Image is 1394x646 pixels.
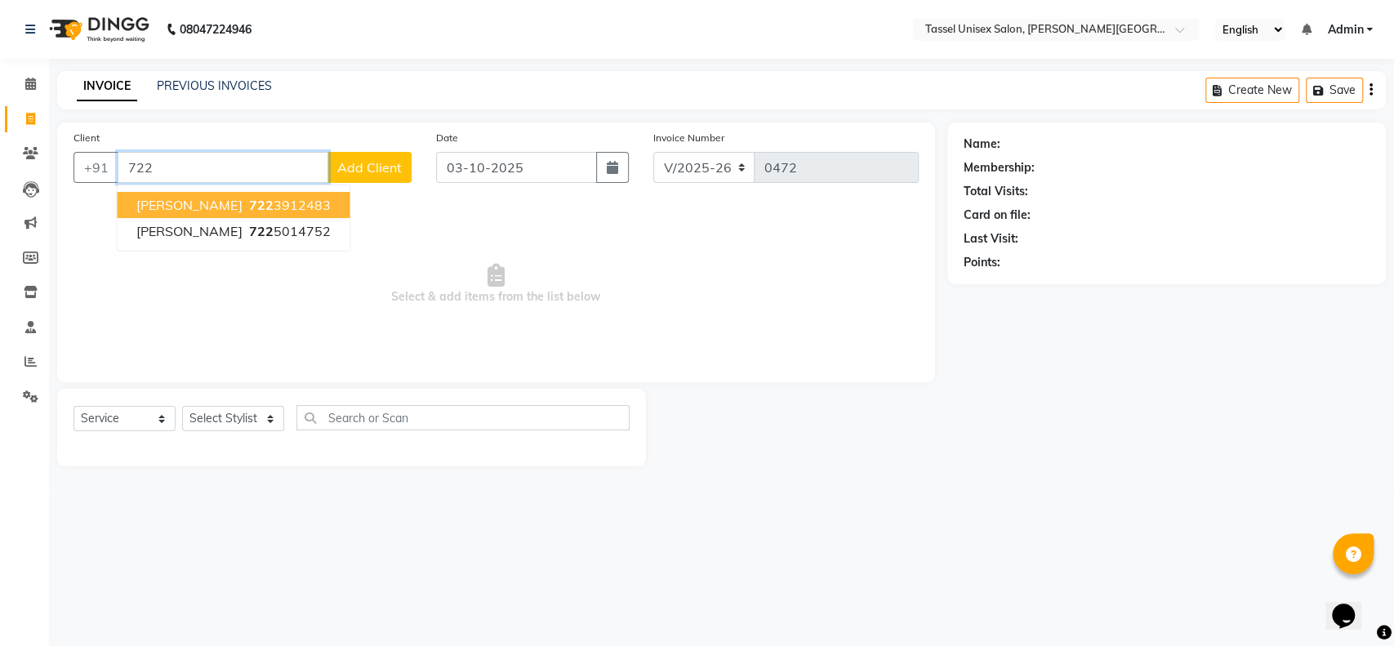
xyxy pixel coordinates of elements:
button: Add Client [327,152,412,183]
button: Create New [1205,78,1299,103]
ngb-highlight: 3912483 [245,197,330,213]
a: INVOICE [77,72,137,101]
ngb-highlight: 5014752 [245,223,330,239]
iframe: chat widget [1325,581,1378,630]
img: logo [42,7,154,52]
div: Total Visits: [964,183,1028,200]
label: Client [73,131,100,145]
span: [PERSON_NAME] [136,223,242,239]
span: Add Client [337,159,402,176]
label: Invoice Number [653,131,724,145]
div: Name: [964,136,1000,153]
a: PREVIOUS INVOICES [157,78,272,93]
span: Admin [1327,21,1363,38]
div: Points: [964,254,1000,271]
span: 722 [248,223,273,239]
label: Date [436,131,458,145]
div: Membership: [964,159,1035,176]
input: Search or Scan [296,405,630,430]
div: Last Visit: [964,230,1018,247]
div: Card on file: [964,207,1031,224]
b: 08047224946 [180,7,252,52]
span: [PERSON_NAME] [136,197,242,213]
button: +91 [73,152,119,183]
input: Search by Name/Mobile/Email/Code [118,152,328,183]
span: 722 [248,197,273,213]
button: Save [1306,78,1363,103]
span: Select & add items from the list below [73,203,919,366]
